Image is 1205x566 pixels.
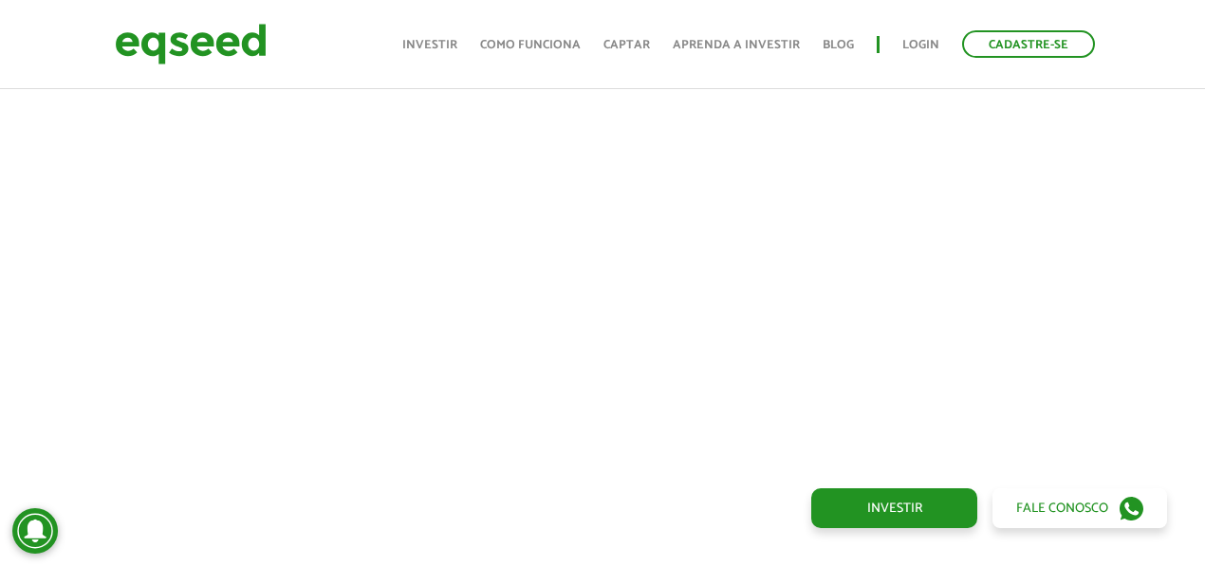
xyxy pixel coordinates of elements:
[402,39,457,51] a: Investir
[115,19,267,69] img: EqSeed
[811,488,977,528] a: Investir
[992,488,1167,528] a: Fale conosco
[673,39,800,51] a: Aprenda a investir
[902,39,939,51] a: Login
[962,30,1095,58] a: Cadastre-se
[603,39,650,51] a: Captar
[480,39,581,51] a: Como funciona
[823,39,854,51] a: Blog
